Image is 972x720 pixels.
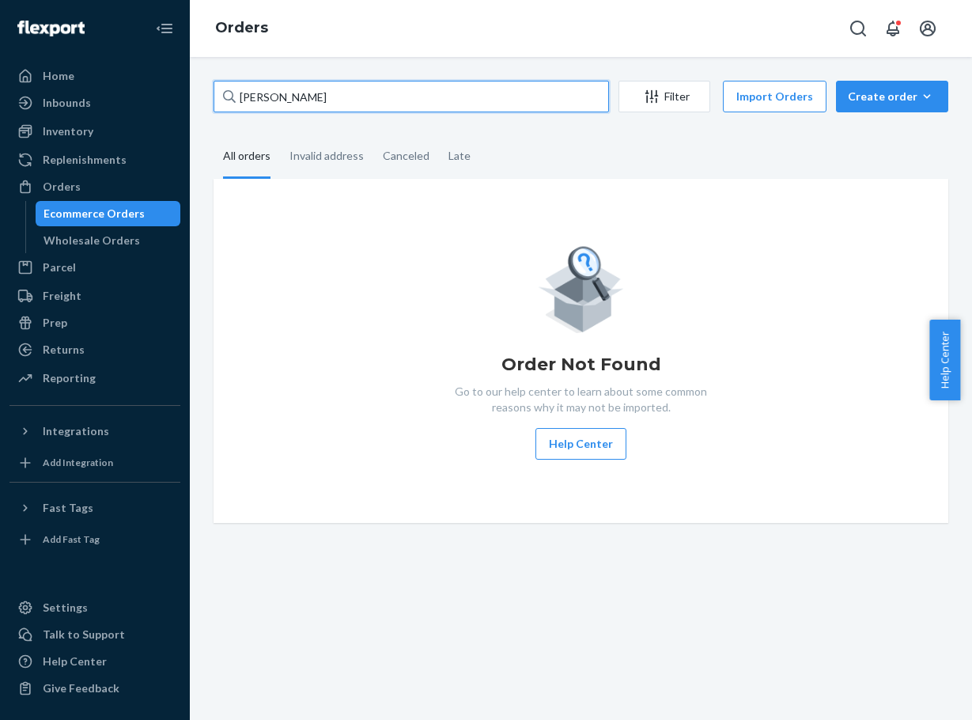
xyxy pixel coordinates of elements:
[43,68,74,84] div: Home
[9,495,180,521] button: Fast Tags
[43,206,145,222] div: Ecommerce Orders
[43,532,100,546] div: Add Fast Tag
[9,622,180,647] a: Talk to Support
[43,680,119,696] div: Give Feedback
[43,423,109,439] div: Integrations
[9,174,180,199] a: Orders
[9,310,180,335] a: Prep
[929,320,960,400] button: Help Center
[9,450,180,476] a: Add Integration
[618,81,710,112] button: Filter
[723,81,826,112] button: Import Orders
[9,90,180,116] a: Inbounds
[149,13,180,44] button: Close Navigation
[9,337,180,362] a: Returns
[619,89,709,104] div: Filter
[43,500,93,516] div: Fast Tags
[836,81,948,112] button: Create order
[202,6,281,51] ol: breadcrumbs
[43,95,91,111] div: Inbounds
[36,201,181,226] a: Ecommerce Orders
[535,428,626,460] button: Help Center
[43,315,67,331] div: Prep
[9,255,180,280] a: Parcel
[9,119,180,144] a: Inventory
[43,288,81,304] div: Freight
[289,135,364,176] div: Invalid address
[43,342,85,358] div: Returns
[9,419,180,444] button: Integrations
[43,600,88,616] div: Settings
[9,366,180,391] a: Reporting
[9,676,180,701] button: Give Feedback
[214,81,609,112] input: Search orders
[43,370,96,386] div: Reporting
[443,384,720,415] p: Go to our help center to learn about some common reasons why it may not be imported.
[43,654,107,669] div: Help Center
[43,233,140,248] div: Wholesale Orders
[9,649,180,674] a: Help Center
[9,283,180,309] a: Freight
[538,242,624,333] img: Empty list
[43,627,125,642] div: Talk to Support
[43,123,93,139] div: Inventory
[842,13,874,44] button: Open Search Box
[9,63,180,89] a: Home
[36,228,181,253] a: Wholesale Orders
[501,352,661,377] h1: Order Not Found
[9,595,180,620] a: Settings
[9,527,180,552] a: Add Fast Tag
[43,456,113,469] div: Add Integration
[877,13,909,44] button: Open notifications
[17,21,85,36] img: Flexport logo
[43,152,127,168] div: Replenishments
[448,135,471,176] div: Late
[383,135,429,176] div: Canceled
[223,135,270,179] div: All orders
[43,179,81,195] div: Orders
[43,260,76,275] div: Parcel
[215,19,268,36] a: Orders
[848,89,936,104] div: Create order
[912,13,944,44] button: Open account menu
[9,147,180,172] a: Replenishments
